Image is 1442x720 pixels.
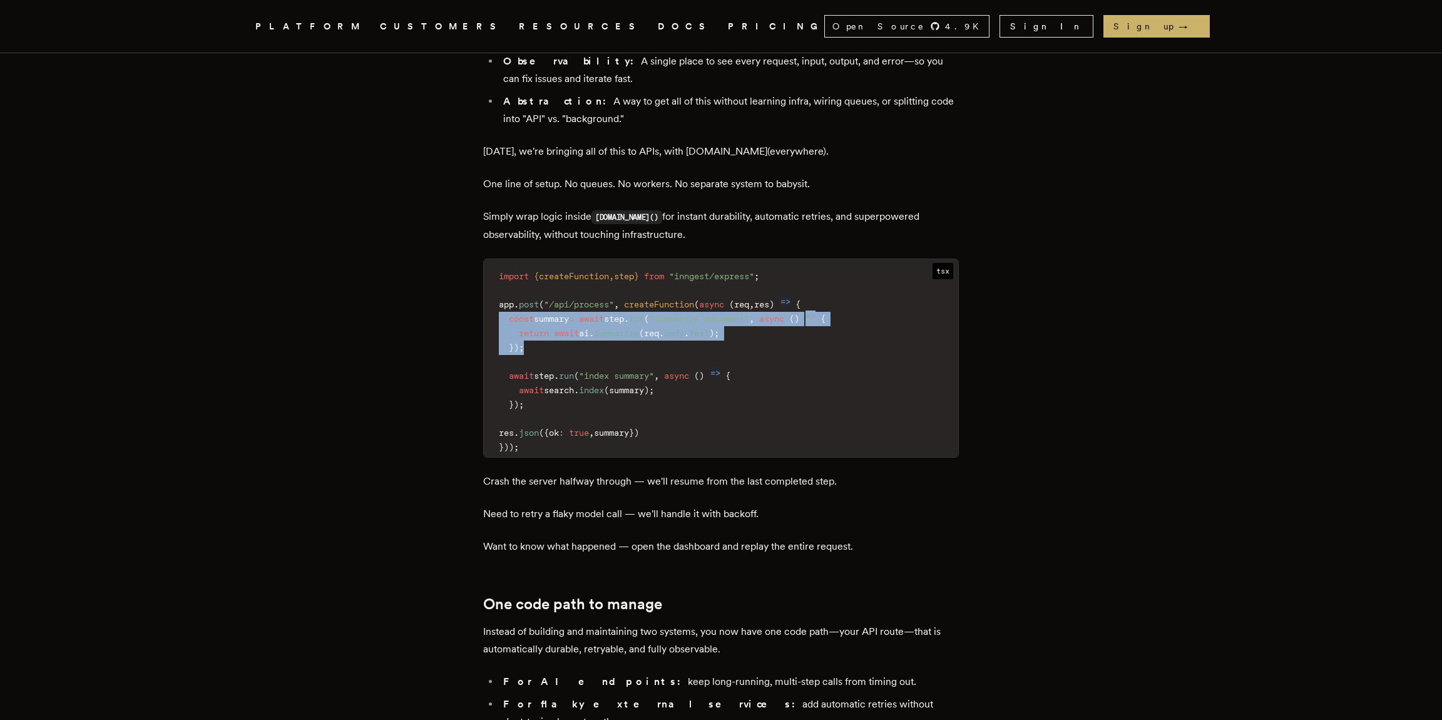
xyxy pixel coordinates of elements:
span: => [710,368,720,378]
a: Sign In [1000,15,1093,38]
span: summarize [594,328,639,338]
p: Want to know what happened — open the dashboard and replay the entire request. [483,538,959,555]
span: , [614,299,619,309]
span: ( [729,299,734,309]
button: PLATFORM [255,19,365,34]
span: ( [539,428,544,438]
span: => [780,296,790,306]
span: json [519,428,539,438]
a: Sign up [1103,15,1210,38]
span: , [749,299,754,309]
p: One line of setup. No queues. No workers. No separate system to babysit. [483,175,959,193]
span: ) [709,328,714,338]
span: . [684,328,689,338]
span: const [509,314,534,324]
span: ) [509,442,514,452]
p: Instead of building and maintaining two systems, you now have one code path—your API route—that i... [483,623,959,658]
span: createFunction [539,271,609,281]
span: } [634,271,639,281]
span: ; [519,342,524,352]
span: => [805,311,816,321]
span: . [624,314,629,324]
span: ) [514,342,519,352]
p: [DATE], we're bringing all of this to APIs, with [DOMAIN_NAME](everywhere). [483,143,959,160]
span: true [569,428,589,438]
span: ( [539,299,544,309]
span: → [1179,20,1200,33]
span: { [795,299,800,309]
li: A single place to see every request, input, output, and error—so you can fix issues and iterate f... [499,53,959,88]
span: res [499,428,514,438]
p: Crash the server halfway through — we'll resume from the last completed step. [483,473,959,490]
span: res [754,299,769,309]
span: . [659,328,664,338]
span: ; [519,399,524,409]
span: body [664,328,684,338]
span: ( [789,314,794,324]
span: tsx [933,263,953,279]
span: return [519,328,549,338]
span: ) [514,399,519,409]
span: req [734,299,749,309]
span: { [544,428,549,438]
li: keep long-running, multi-step calls from timing out. [499,673,959,691]
a: CUSTOMERS [380,19,504,34]
span: import [499,271,529,281]
span: summary [534,314,569,324]
span: ; [649,385,654,395]
span: await [519,385,544,395]
span: step [534,371,554,381]
span: createFunction [624,299,694,309]
a: DOCS [658,19,713,34]
span: ( [644,314,649,324]
p: Need to retry a flaky model call — we'll handle it with backoff. [483,505,959,523]
span: ; [514,442,519,452]
li: A way to get all of this without learning infra, wiring queues, or splitting code into "API" vs. ... [499,93,959,128]
span: "summarize document" [649,314,749,324]
span: } [499,442,504,452]
button: RESOURCES [519,19,643,34]
span: ) [794,314,799,324]
span: "/api/process" [544,299,614,309]
strong: For AI endpoints: [503,676,688,687]
span: async [699,299,724,309]
span: ) [504,442,509,452]
strong: Observability: [503,55,641,67]
span: , [749,314,754,324]
a: PRICING [728,19,824,34]
span: ) [769,299,774,309]
span: . [514,428,519,438]
span: index [579,385,604,395]
span: } [629,428,634,438]
span: = [569,314,574,324]
span: search [544,385,574,395]
strong: Abstraction: [503,95,613,107]
span: post [519,299,539,309]
span: await [554,328,579,338]
p: Simply wrap logic inside for instant durability, automatic retries, and superpowered observabilit... [483,208,959,244]
span: , [589,428,594,438]
strong: For flaky external services: [503,698,802,710]
span: await [509,371,534,381]
span: ( [694,371,699,381]
span: ok [549,428,559,438]
span: 4.9 K [945,20,986,33]
span: "index summary" [579,371,654,381]
span: ( [694,299,699,309]
span: ai [579,328,589,338]
span: . [554,371,559,381]
span: ( [639,328,644,338]
span: ( [604,385,609,395]
span: ; [754,271,759,281]
h2: One code path to manage [483,595,959,613]
span: ; [714,328,719,338]
span: : [559,428,564,438]
span: from [644,271,664,281]
span: Open Source [832,20,925,33]
span: app [499,299,514,309]
span: step [614,271,634,281]
span: . [514,299,519,309]
span: ) [699,371,704,381]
